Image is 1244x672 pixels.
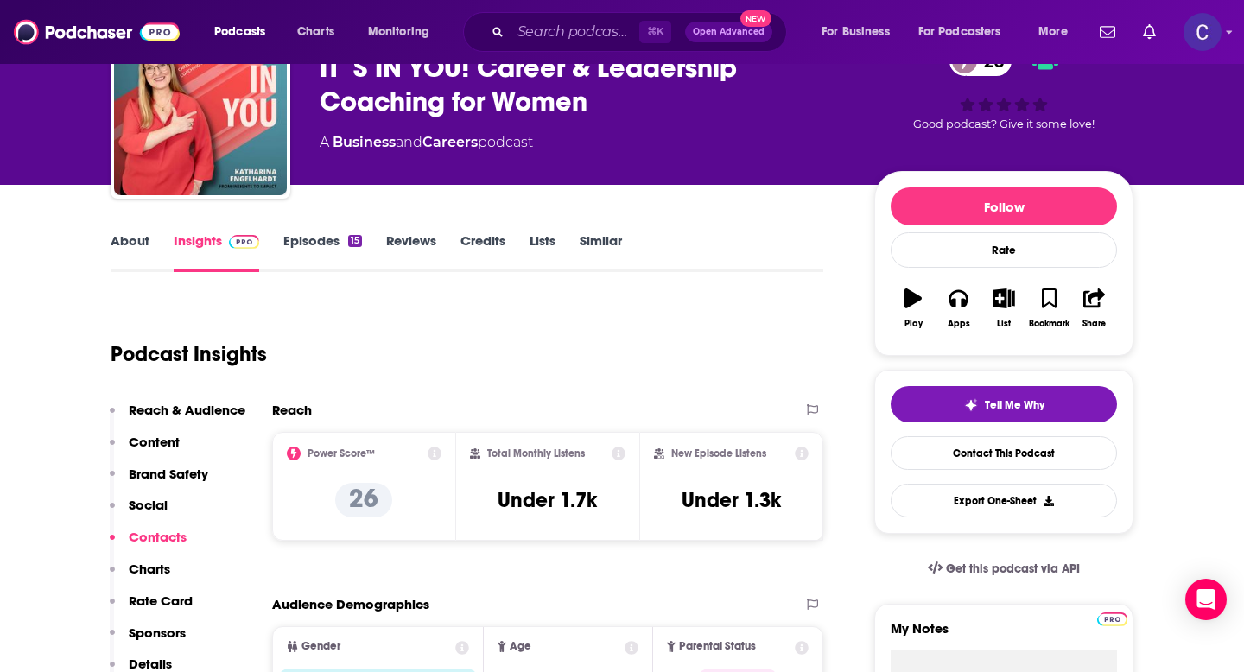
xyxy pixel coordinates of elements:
span: Podcasts [214,20,265,44]
h2: Power Score™ [308,447,375,460]
button: Apps [936,277,981,339]
h3: Under 1.7k [498,487,597,513]
span: Parental Status [679,641,756,652]
span: Logged in as publicityxxtina [1184,13,1222,51]
img: User Profile [1184,13,1222,51]
p: Rate Card [129,593,193,609]
button: Bookmark [1026,277,1071,339]
span: Monitoring [368,20,429,44]
button: open menu [1026,18,1089,46]
p: 26 [335,483,392,517]
button: Show profile menu [1184,13,1222,51]
span: ⌘ K [639,21,671,43]
button: tell me why sparkleTell Me Why [891,386,1117,422]
div: Rate [891,232,1117,268]
h1: Podcast Insights [111,341,267,367]
img: Podchaser Pro [229,235,259,249]
a: Similar [580,232,622,272]
button: List [981,277,1026,339]
div: Bookmark [1029,319,1069,329]
img: Podchaser - Follow, Share and Rate Podcasts [14,16,180,48]
button: Reach & Audience [110,402,245,434]
a: Careers [422,134,478,150]
a: Contact This Podcast [891,436,1117,470]
img: IT´S IN YOU! Career & Leadership Coaching for Women [114,22,287,195]
p: Charts [129,561,170,577]
div: Search podcasts, credits, & more... [479,12,803,52]
img: tell me why sparkle [964,398,978,412]
a: Get this podcast via API [914,548,1094,590]
a: InsightsPodchaser Pro [174,232,259,272]
span: Tell Me Why [985,398,1044,412]
button: Brand Safety [110,466,208,498]
button: Rate Card [110,593,193,624]
a: Reviews [386,232,436,272]
h2: Reach [272,402,312,418]
div: Share [1082,319,1106,329]
a: Episodes15 [283,232,362,272]
button: Export One-Sheet [891,484,1117,517]
span: Good podcast? Give it some love! [913,117,1095,130]
span: For Business [822,20,890,44]
span: Open Advanced [693,28,765,36]
button: Content [110,434,180,466]
button: open menu [356,18,452,46]
p: Sponsors [129,624,186,641]
button: open menu [907,18,1026,46]
h2: New Episode Listens [671,447,766,460]
div: Play [904,319,923,329]
button: Play [891,277,936,339]
span: New [740,10,771,27]
h2: Total Monthly Listens [487,447,585,460]
h2: Audience Demographics [272,596,429,612]
span: More [1038,20,1068,44]
p: Contacts [129,529,187,545]
a: Credits [460,232,505,272]
span: For Podcasters [918,20,1001,44]
a: Show notifications dropdown [1136,17,1163,47]
label: My Notes [891,620,1117,650]
div: A podcast [320,132,533,153]
p: Details [129,656,172,672]
a: Show notifications dropdown [1093,17,1122,47]
div: Open Intercom Messenger [1185,579,1227,620]
button: open menu [809,18,911,46]
button: Share [1072,277,1117,339]
div: Apps [948,319,970,329]
span: Get this podcast via API [946,561,1080,576]
span: Gender [301,641,340,652]
button: Open AdvancedNew [685,22,772,42]
input: Search podcasts, credits, & more... [511,18,639,46]
button: Charts [110,561,170,593]
div: 15 [348,235,362,247]
button: Social [110,497,168,529]
a: Charts [286,18,345,46]
a: About [111,232,149,272]
span: Age [510,641,531,652]
span: Charts [297,20,334,44]
p: Social [129,497,168,513]
a: Business [333,134,396,150]
button: Contacts [110,529,187,561]
button: Follow [891,187,1117,225]
button: Sponsors [110,624,186,656]
p: Brand Safety [129,466,208,482]
div: 26Good podcast? Give it some love! [874,35,1133,142]
p: Reach & Audience [129,402,245,418]
button: open menu [202,18,288,46]
div: List [997,319,1011,329]
span: and [396,134,422,150]
p: Content [129,434,180,450]
img: Podchaser Pro [1097,612,1127,626]
a: Lists [530,232,555,272]
a: Pro website [1097,610,1127,626]
h3: Under 1.3k [682,487,781,513]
